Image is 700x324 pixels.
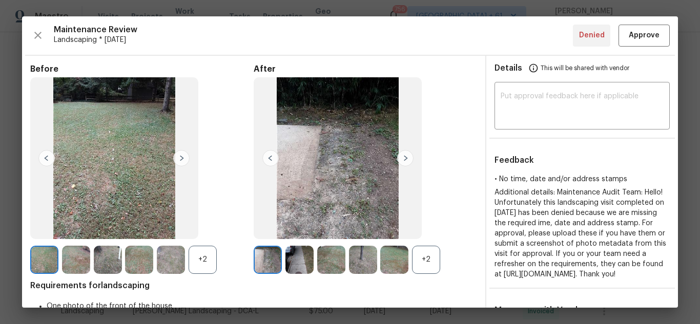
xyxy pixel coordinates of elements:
[38,150,55,166] img: left-chevron-button-url
[495,189,666,278] span: Additional details: Maintenance Audit Team: Hello! Unfortunately this landscaping visit completed...
[619,25,670,47] button: Approve
[262,150,279,166] img: left-chevron-button-url
[173,150,190,166] img: right-chevron-button-url
[495,306,586,314] span: Messages with Vendor
[541,56,629,80] span: This will be shared with vendor
[30,64,254,74] span: Before
[412,246,440,274] div: +2
[189,246,217,274] div: +2
[629,29,660,42] span: Approve
[54,25,573,35] span: Maintenance Review
[495,56,522,80] span: Details
[397,150,414,166] img: right-chevron-button-url
[30,280,477,291] span: Requirements for landscaping
[47,301,477,311] li: One photo of the front of the house
[54,35,573,45] span: Landscaping * [DATE]
[254,64,477,74] span: After
[495,156,534,164] span: Feedback
[495,176,627,183] span: • No time, date and/or address stamps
